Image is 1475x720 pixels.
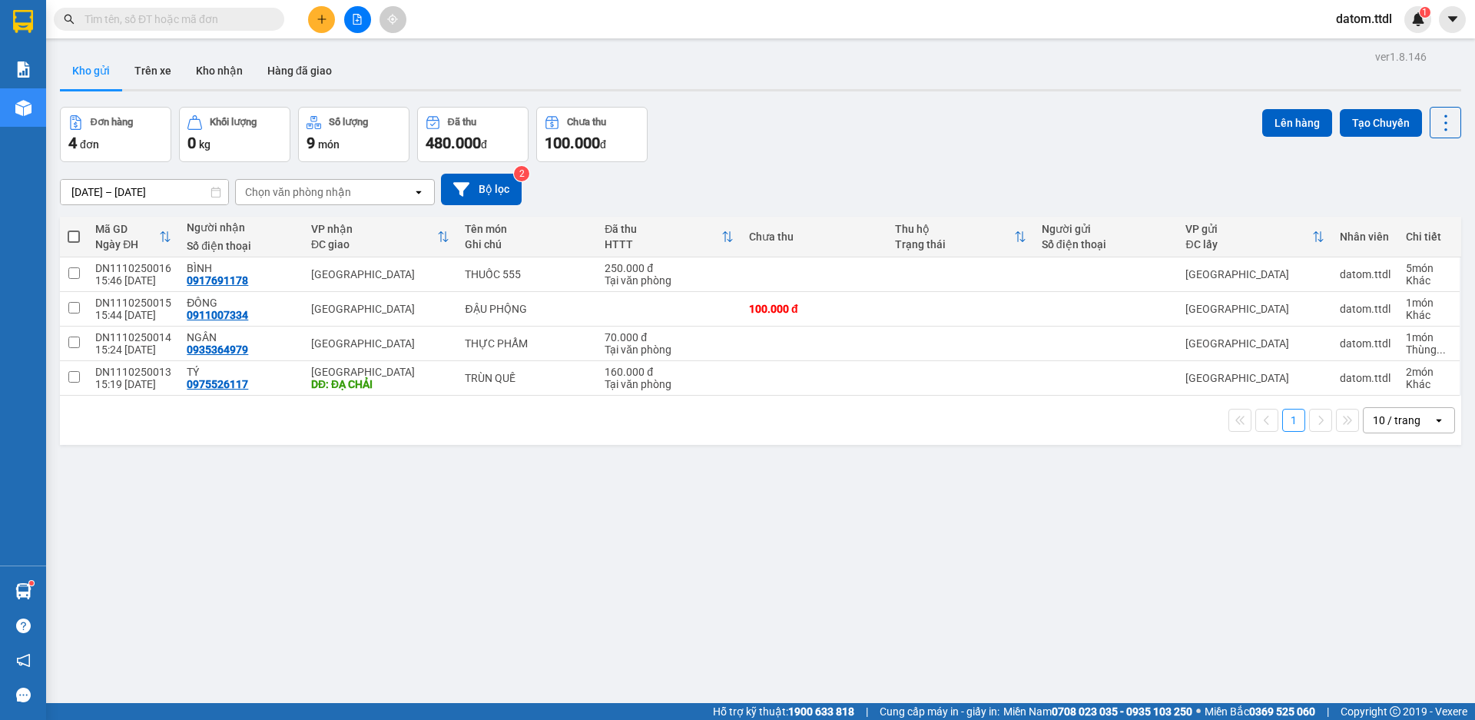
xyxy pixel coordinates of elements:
[311,366,450,378] div: [GEOGRAPHIC_DATA]
[749,231,880,243] div: Chưa thu
[12,98,35,114] span: CR :
[1420,7,1430,18] sup: 1
[88,217,179,257] th: Toggle SortBy
[1375,48,1427,65] div: ver 1.8.146
[95,366,171,378] div: DN1110250013
[180,48,336,66] div: BÌNH
[180,13,217,29] span: Nhận:
[1406,331,1452,343] div: 1 món
[187,221,296,234] div: Người nhận
[1406,378,1452,390] div: Khác
[352,14,363,25] span: file-add
[245,184,351,200] div: Chọn văn phòng nhận
[1340,231,1390,243] div: Nhân viên
[749,303,880,315] div: 100.000 đ
[187,378,248,390] div: 0975526117
[95,378,171,390] div: 15:19 [DATE]
[465,223,589,235] div: Tên món
[1324,9,1404,28] span: datom.ttdl
[329,117,368,128] div: Số lượng
[311,303,450,315] div: [GEOGRAPHIC_DATA]
[1205,703,1315,720] span: Miền Bắc
[187,134,196,152] span: 0
[187,274,248,287] div: 0917691178
[1433,414,1445,426] svg: open
[536,107,648,162] button: Chưa thu100.000đ
[1439,6,1466,33] button: caret-down
[880,703,999,720] span: Cung cấp máy in - giấy in:
[60,52,122,89] button: Kho gửi
[1437,343,1446,356] span: ...
[12,97,171,115] div: 250.000
[1042,223,1171,235] div: Người gửi
[605,274,734,287] div: Tại văn phòng
[1185,303,1324,315] div: [GEOGRAPHIC_DATA]
[1196,708,1201,715] span: ⚪️
[61,180,228,204] input: Select a date range.
[788,705,854,718] strong: 1900 633 818
[887,217,1033,257] th: Toggle SortBy
[387,14,398,25] span: aim
[64,14,75,25] span: search
[567,117,606,128] div: Chưa thu
[60,107,171,162] button: Đơn hàng4đơn
[199,138,210,151] span: kg
[465,238,589,251] div: Ghi chú
[1327,703,1329,720] span: |
[311,223,438,235] div: VP nhận
[866,703,868,720] span: |
[13,13,169,48] div: [GEOGRAPHIC_DATA]
[448,117,476,128] div: Đã thu
[1406,231,1452,243] div: Chi tiết
[545,134,600,152] span: 100.000
[13,13,37,29] span: Gửi:
[317,14,327,25] span: plus
[187,331,296,343] div: NGÂN
[318,138,340,151] span: món
[1406,274,1452,287] div: Khác
[1422,7,1427,18] span: 1
[16,653,31,668] span: notification
[465,303,589,315] div: ĐẬU PHỘNG
[1411,12,1425,26] img: icon-new-feature
[122,52,184,89] button: Trên xe
[605,343,734,356] div: Tại văn phòng
[95,309,171,321] div: 15:44 [DATE]
[605,223,721,235] div: Đã thu
[187,240,296,252] div: Số điện thoại
[413,186,425,198] svg: open
[441,174,522,205] button: Bộ lọc
[417,107,529,162] button: Đã thu480.000đ
[1249,705,1315,718] strong: 0369 525 060
[1042,238,1171,251] div: Số điện thoại
[298,107,409,162] button: Số lượng9món
[85,11,266,28] input: Tìm tên, số ĐT hoặc mã đơn
[80,138,99,151] span: đơn
[514,166,529,181] sup: 2
[1282,409,1305,432] button: 1
[187,343,248,356] div: 0935364979
[605,331,734,343] div: 70.000 đ
[1185,337,1324,350] div: [GEOGRAPHIC_DATA]
[1185,238,1312,251] div: ĐC lấy
[605,262,734,274] div: 250.000 đ
[1340,268,1390,280] div: datom.ttdl
[605,238,721,251] div: HTTT
[180,66,336,88] div: 0917691178
[95,331,171,343] div: DN1110250014
[311,378,450,390] div: DĐ: ĐẠ CHẢI
[605,366,734,378] div: 160.000 đ
[68,134,77,152] span: 4
[1185,223,1312,235] div: VP gửi
[1406,343,1452,356] div: Thùng xốp
[95,274,171,287] div: 15:46 [DATE]
[179,107,290,162] button: Khối lượng0kg
[465,337,589,350] div: THỰC PHẨM
[380,6,406,33] button: aim
[16,688,31,702] span: message
[1052,705,1192,718] strong: 0708 023 035 - 0935 103 250
[1446,12,1460,26] span: caret-down
[95,238,159,251] div: Ngày ĐH
[713,703,854,720] span: Hỗ trợ kỹ thuật:
[95,297,171,309] div: DN1110250015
